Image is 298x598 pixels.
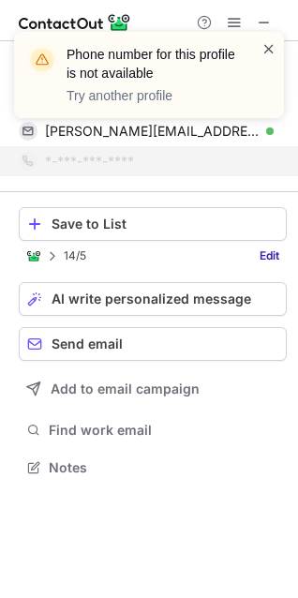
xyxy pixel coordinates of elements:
p: 14/5 [64,249,86,262]
span: Find work email [49,422,279,439]
span: Notes [49,459,279,476]
span: AI write personalized message [52,292,251,306]
span: Send email [52,336,123,351]
button: Find work email [19,417,287,443]
button: Add to email campaign [19,372,287,406]
button: Send email [19,327,287,361]
button: Save to List [19,207,287,241]
a: Edit [252,247,287,265]
div: Save to List [52,217,278,232]
img: ContactOut v5.3.10 [19,11,131,34]
img: warning [27,45,57,75]
p: Try another profile [67,86,239,105]
img: ContactOut [26,248,41,263]
header: Phone number for this profile is not available [67,45,239,82]
button: Notes [19,455,287,481]
button: AI write personalized message [19,282,287,316]
span: Add to email campaign [51,381,200,396]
